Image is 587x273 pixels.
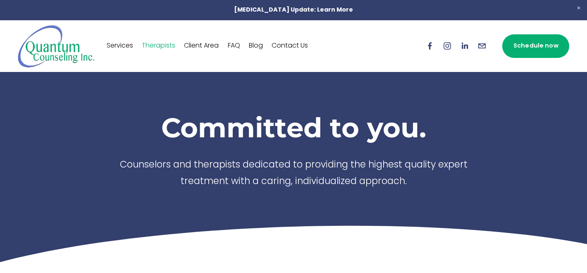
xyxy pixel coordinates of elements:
a: Blog [249,39,263,53]
a: Instagram [443,41,452,50]
a: Contact Us [272,39,308,53]
h1: Committed to you. [107,111,480,144]
p: Counselors and therapists dedicated to providing the highest quality expert treatment with a cari... [107,157,480,191]
a: Client Area [184,39,219,53]
a: FAQ [228,39,240,53]
a: Schedule now [502,34,569,58]
a: info@quantumcounselinginc.com [477,41,487,50]
a: LinkedIn [460,41,469,50]
a: Facebook [425,41,434,50]
img: Quantum Counseling Inc. | Change starts here. [18,24,95,68]
a: Services [107,39,133,53]
a: Therapists [142,39,175,53]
